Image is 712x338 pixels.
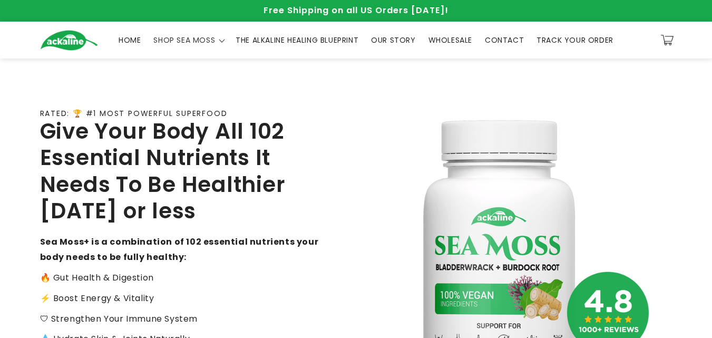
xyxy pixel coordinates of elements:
a: THE ALKALINE HEALING BLUEPRINT [229,29,365,51]
a: OUR STORY [365,29,422,51]
a: HOME [112,29,147,51]
span: HOME [119,35,141,45]
p: ⚡️ Boost Energy & Vitality [40,291,319,306]
summary: SHOP SEA MOSS [147,29,229,51]
p: 🛡 Strengthen Your Immune System [40,312,319,327]
a: TRACK YOUR ORDER [530,29,620,51]
span: OUR STORY [371,35,415,45]
span: TRACK YOUR ORDER [537,35,613,45]
span: SHOP SEA MOSS [153,35,215,45]
h2: Give Your Body All 102 Essential Nutrients It Needs To Be Healthier [DATE] or less [40,118,319,225]
p: RATED: 🏆 #1 MOST POWERFUL SUPERFOOD [40,109,228,118]
span: Free Shipping on all US Orders [DATE]! [264,4,448,16]
a: CONTACT [479,29,530,51]
span: WHOLESALE [428,35,472,45]
a: WHOLESALE [422,29,479,51]
img: Ackaline [40,30,98,51]
span: CONTACT [485,35,524,45]
span: THE ALKALINE HEALING BLUEPRINT [236,35,358,45]
p: 🔥 Gut Health & Digestion [40,271,319,286]
strong: Sea Moss+ is a combination of 102 essential nutrients your body needs to be fully healthy: [40,236,319,263]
